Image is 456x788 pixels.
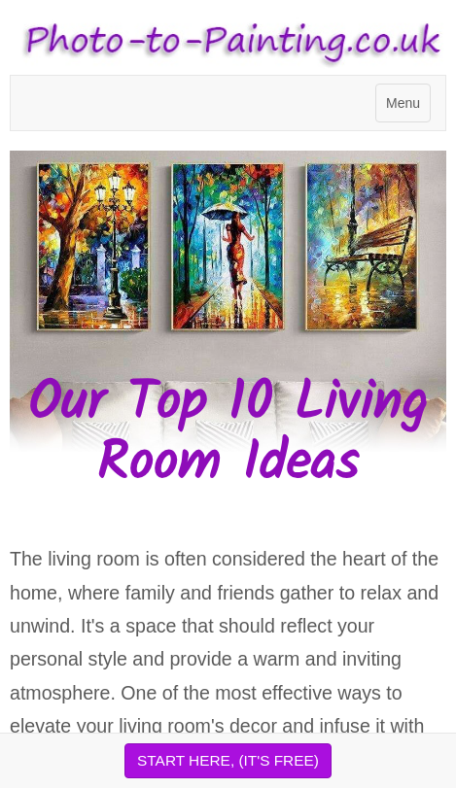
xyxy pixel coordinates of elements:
img: Photo to Painting [10,10,446,75]
button: Menu [375,84,431,122]
h1: Our Top 10 Living Room Ideas [10,374,446,494]
span: Menu [386,95,420,111]
img: Paintings for your living room [10,151,446,452]
button: START HERE, (IT'S FREE) [124,743,332,778]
